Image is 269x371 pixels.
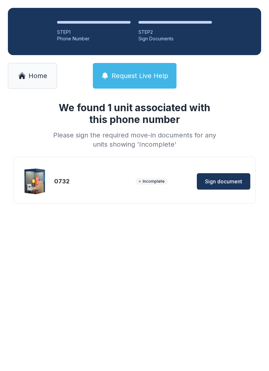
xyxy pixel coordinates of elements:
div: STEP 1 [57,29,131,35]
div: 0732 [54,177,133,186]
h1: We found 1 unit associated with this phone number [51,102,218,125]
div: Please sign the required move-in documents for any units showing 'Incomplete' [51,131,218,149]
span: Sign document [205,177,242,185]
span: Home [29,71,47,80]
span: Request Live Help [112,71,168,80]
div: STEP 2 [138,29,212,35]
div: Phone Number [57,35,131,42]
div: Sign Documents [138,35,212,42]
span: Incomplete [135,178,168,185]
